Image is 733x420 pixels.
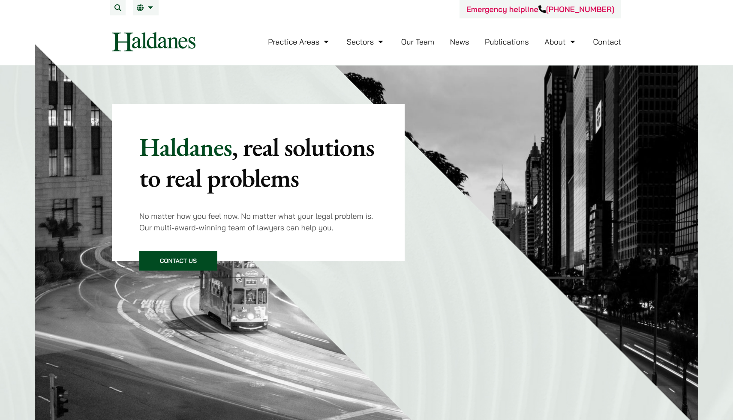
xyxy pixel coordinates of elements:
p: Haldanes [139,131,377,193]
a: Emergency helpline[PHONE_NUMBER] [466,4,614,14]
a: Publications [485,37,529,47]
a: EN [137,4,155,11]
a: News [450,37,469,47]
a: Sectors [347,37,385,47]
a: About [544,37,577,47]
mark: , real solutions to real problems [139,130,374,194]
img: Logo of Haldanes [112,32,195,51]
p: No matter how you feel now. No matter what your legal problem is. Our multi-award-winning team of... [139,210,377,233]
a: Contact [593,37,621,47]
a: Our Team [401,37,434,47]
a: Contact Us [139,251,217,271]
a: Practice Areas [268,37,331,47]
